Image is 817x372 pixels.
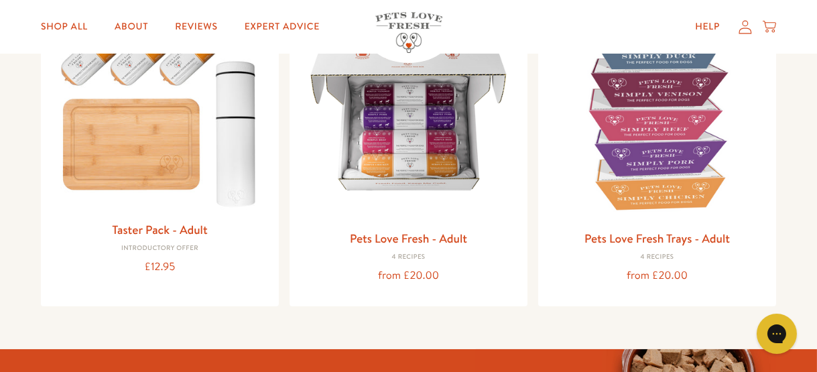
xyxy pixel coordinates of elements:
div: 4 Recipes [549,253,765,261]
div: Introductory Offer [52,245,268,253]
div: 4 Recipes [300,253,517,261]
a: Pets Love Fresh Trays - Adult [584,230,730,247]
img: Pets Love Fresh Trays - Adult [549,6,765,223]
img: Pets Love Fresh - Adult [300,6,517,223]
div: from £20.00 [300,267,517,285]
a: Shop All [30,13,99,40]
div: £12.95 [52,258,268,276]
div: from £20.00 [549,267,765,285]
a: About [104,13,159,40]
img: Pets Love Fresh [375,12,442,53]
img: Taster Pack - Adult [52,6,268,214]
a: Expert Advice [234,13,330,40]
a: Reviews [164,13,228,40]
a: Taster Pack - Adult [112,221,207,238]
iframe: Gorgias live chat messenger [750,309,804,359]
a: Help [684,13,731,40]
a: Pets Love Fresh - Adult [350,230,467,247]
